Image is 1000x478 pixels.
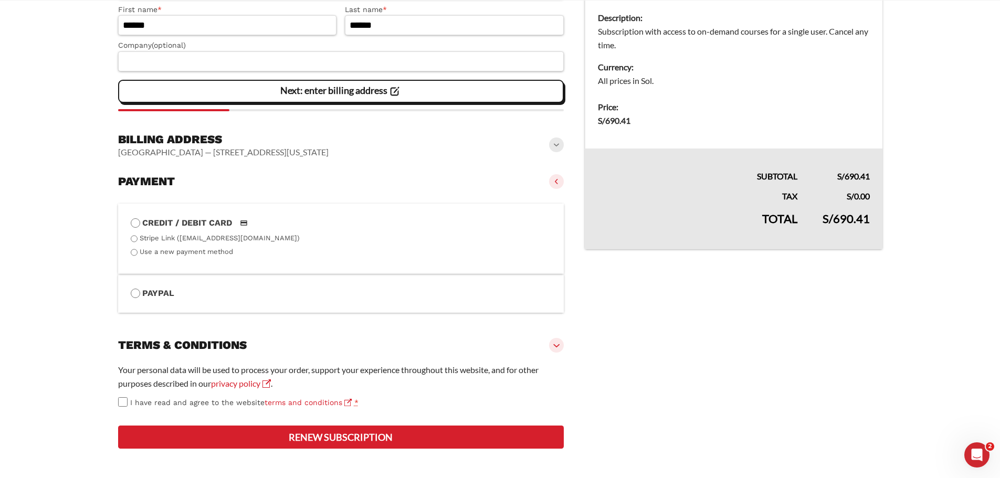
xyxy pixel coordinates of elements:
[140,234,300,242] label: Stripe Link ([EMAIL_ADDRESS][DOMAIN_NAME])
[131,286,552,300] label: PayPal
[118,426,564,449] button: Renew subscription
[152,41,186,49] span: (optional)
[345,4,564,16] label: Last name
[131,216,552,230] label: Credit / Debit Card
[823,211,870,226] bdi: 690.41
[847,191,870,201] bdi: 0.00
[837,171,845,181] span: S/
[986,442,994,451] span: 2
[118,174,175,189] h3: Payment
[265,398,352,407] a: terms and conditions
[130,398,352,407] span: I have read and agree to the website
[598,25,869,52] dd: Subscription with access to on-demand courses for a single user. Cancel any time.
[131,289,140,298] input: PayPal
[354,398,359,407] abbr: required
[598,115,630,125] bdi: 690.41
[118,397,128,407] input: I have read and agree to the websiteterms and conditions *
[131,218,140,228] input: Credit / Debit CardCredit / Debit Card
[211,378,271,388] a: privacy policy
[118,80,564,103] vaadin-button: Next: enter billing address
[118,147,329,157] vaadin-horizontal-layout: [GEOGRAPHIC_DATA] — [STREET_ADDRESS][US_STATE]
[964,442,990,468] iframe: Intercom live chat
[598,74,869,88] dd: All prices in Sol.
[585,183,810,203] th: Tax
[234,217,254,229] img: Credit / Debit Card
[118,132,329,147] h3: Billing address
[585,148,810,183] th: Subtotal
[837,171,870,181] bdi: 690.41
[118,363,564,390] p: Your personal data will be used to process your order, support your experience throughout this we...
[140,248,233,256] label: Use a new payment method
[118,4,337,16] label: First name
[118,338,247,353] h3: Terms & conditions
[823,211,833,226] span: S/
[598,11,869,25] dt: Description:
[598,60,869,74] dt: Currency:
[585,203,810,249] th: Total
[598,100,869,114] dt: Price:
[118,39,564,51] label: Company
[598,115,605,125] span: S/
[847,191,854,201] span: S/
